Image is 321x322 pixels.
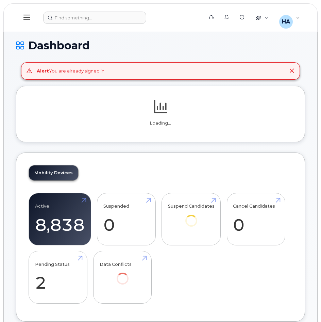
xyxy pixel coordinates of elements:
a: Data Conflicts [100,255,146,294]
h1: Dashboard [16,39,305,51]
a: Active 8,838 [35,197,85,242]
a: Suspended 0 [103,197,149,242]
a: Cancel Candidates 0 [233,197,279,242]
strong: Alert [37,68,49,74]
div: You are already signed in. [37,68,105,74]
a: Pending Status 2 [35,255,81,300]
p: Loading... [29,120,292,126]
a: Suspend Candidates [168,197,215,236]
a: Mobility Devices [29,165,78,180]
